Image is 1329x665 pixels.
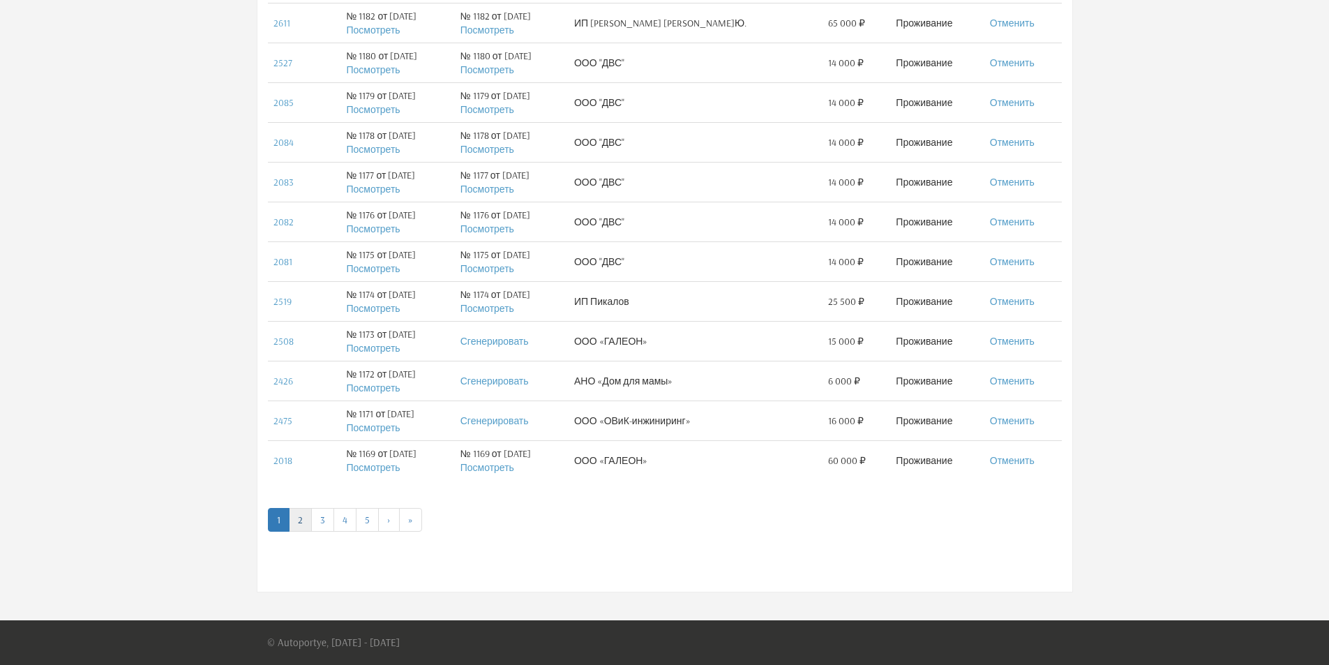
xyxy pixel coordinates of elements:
td: Проживание [890,162,984,202]
a: Отменить [990,96,1035,109]
td: № 1169 от [DATE] [340,440,454,480]
a: Отменить [990,136,1035,149]
td: АНО «Дом для мамы» [569,361,823,401]
a: Посмотреть [346,302,400,315]
span: 15 000 ₽ [828,334,864,348]
td: ООО «ГАЛЕОН» [569,440,823,480]
td: ИП [PERSON_NAME] [PERSON_NAME]Ю. [569,3,823,43]
td: № 1173 от [DATE] [340,321,454,361]
td: № 1172 от [DATE] [340,361,454,401]
a: Сгенерировать [460,414,529,427]
a: Отменить [990,375,1035,387]
td: ООО "ДВС" [569,162,823,202]
td: Проживание [890,440,984,480]
a: Посмотреть [460,223,514,235]
td: Проживание [890,361,984,401]
a: 3 [311,508,334,532]
span: 14 000 ₽ [828,135,864,149]
td: № 1182 от [DATE] [340,3,454,43]
td: ООО "ДВС" [569,43,823,82]
a: 2082 [273,216,294,228]
a: Отменить [990,454,1035,467]
a: Сгенерировать [460,375,529,387]
td: ООО "ДВС" [569,202,823,241]
a: 2426 [273,375,293,387]
a: Отменить [990,176,1035,188]
a: 1 [268,508,290,532]
td: № 1180 от [DATE] [340,43,454,82]
td: № 1174 от [DATE] [455,281,569,321]
td: № 1180 от [DATE] [455,43,569,82]
td: № 1182 от [DATE] [455,3,569,43]
a: › [378,508,400,532]
a: 2084 [273,136,294,149]
a: 2083 [273,176,294,188]
a: Отменить [990,255,1035,268]
a: 2508 [273,335,294,348]
a: Посмотреть [346,382,400,394]
a: 2611 [273,17,290,29]
a: 2085 [273,96,294,109]
td: Проживание [890,202,984,241]
td: № 1178 от [DATE] [455,122,569,162]
td: № 1174 от [DATE] [340,281,454,321]
a: Посмотреть [460,63,514,76]
span: 14 000 ₽ [828,175,864,189]
a: Посмотреть [346,24,400,36]
td: № 1179 от [DATE] [455,82,569,122]
a: Посмотреть [460,461,514,474]
td: ИП Пикалов [569,281,823,321]
a: Посмотреть [460,103,514,116]
a: Отменить [990,216,1035,228]
td: ООО «ГАЛЕОН» [569,321,823,361]
a: Отменить [990,295,1035,308]
a: 2527 [273,57,292,69]
td: № 1169 от [DATE] [455,440,569,480]
a: Посмотреть [460,143,514,156]
span: 14 000 ₽ [828,56,864,70]
a: 2081 [273,255,292,268]
td: № 1177 от [DATE] [340,162,454,202]
td: Проживание [890,321,984,361]
a: Посмотреть [346,63,400,76]
a: 4 [333,508,356,532]
td: Проживание [890,241,984,281]
a: Посмотреть [346,103,400,116]
a: Посмотреть [460,24,514,36]
td: ООО «ОВиК-инжиниринг» [569,401,823,440]
a: Посмотреть [346,461,400,474]
a: Отменить [990,335,1035,348]
a: Отменить [990,17,1035,29]
td: ООО "ДВС" [569,241,823,281]
a: Сгенерировать [460,335,529,348]
a: Посмотреть [346,262,400,275]
a: Отменить [990,57,1035,69]
a: 2519 [273,295,292,308]
td: № 1176 от [DATE] [455,202,569,241]
td: № 1176 от [DATE] [340,202,454,241]
td: № 1179 от [DATE] [340,82,454,122]
a: 2018 [273,454,292,467]
a: Посмотреть [346,143,400,156]
a: 2475 [273,414,292,427]
td: ООО "ДВС" [569,82,823,122]
span: 14 000 ₽ [828,255,864,269]
td: Проживание [890,43,984,82]
td: № 1175 от [DATE] [340,241,454,281]
td: № 1177 от [DATE] [455,162,569,202]
a: Посмотреть [346,342,400,354]
a: Посмотреть [460,302,514,315]
span: 25 500 ₽ [828,294,864,308]
a: 2 [289,508,312,532]
a: 5 [356,508,379,532]
td: Проживание [890,281,984,321]
td: Проживание [890,82,984,122]
a: Посмотреть [346,183,400,195]
td: Проживание [890,401,984,440]
a: Посмотреть [460,262,514,275]
span: 16 000 ₽ [828,414,864,428]
span: 60 000 ₽ [828,454,866,468]
td: ООО "ДВС" [569,122,823,162]
a: Посмотреть [346,223,400,235]
span: 6 000 ₽ [828,374,860,388]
